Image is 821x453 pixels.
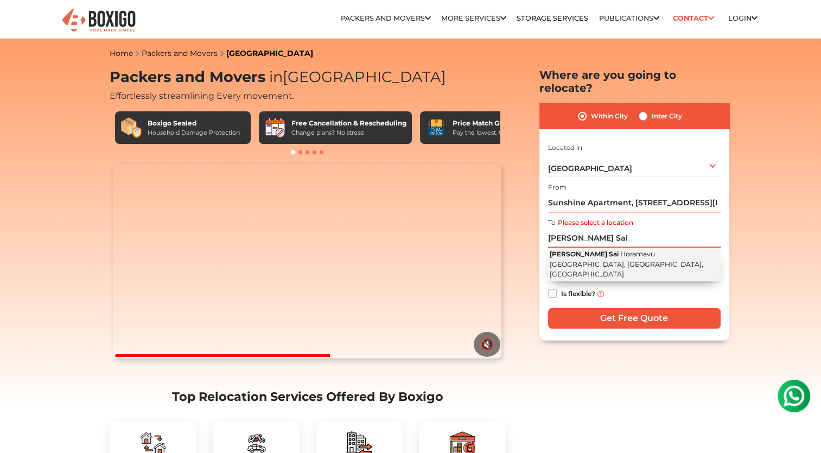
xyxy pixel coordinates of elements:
[110,68,506,86] h1: Packers and Movers
[539,68,729,95] h2: Where are you going to relocate?
[110,389,506,404] h2: Top Relocation Services Offered By Boxigo
[550,250,703,278] span: Horamavu [GEOGRAPHIC_DATA], [GEOGRAPHIC_DATA], [GEOGRAPHIC_DATA]
[652,110,682,123] label: Inter City
[142,48,218,58] a: Packers and Movers
[120,117,142,139] img: Boxigo Sealed
[599,14,659,22] a: Publications
[597,291,604,297] img: info
[548,183,567,192] label: From
[61,7,137,34] img: Boxigo
[591,110,628,123] label: Within City
[269,68,283,86] span: in
[558,218,633,228] label: Please select a location
[264,117,286,139] img: Free Cancellation & Rescheduling
[548,218,556,228] label: To
[548,163,632,173] span: [GEOGRAPHIC_DATA]
[11,11,33,33] img: whatsapp-icon.svg
[474,332,500,357] button: 🔇
[226,48,313,58] a: [GEOGRAPHIC_DATA]
[548,248,721,281] button: [PERSON_NAME] Sai Horamavu [GEOGRAPHIC_DATA], [GEOGRAPHIC_DATA], [GEOGRAPHIC_DATA]
[148,118,240,128] div: Boxigo Sealed
[148,128,240,137] div: Household Damage Protection
[113,164,501,358] video: Your browser does not support the video tag.
[291,118,406,128] div: Free Cancellation & Rescheduling
[670,10,718,27] a: Contact
[548,143,582,153] label: Located in
[265,68,446,86] span: [GEOGRAPHIC_DATA]
[550,250,619,258] span: [PERSON_NAME] Sai
[341,14,431,22] a: Packers and Movers
[441,14,506,22] a: More services
[548,193,721,212] input: Select Building or Nearest Landmark
[453,128,535,137] div: Pay the lowest. Guaranteed!
[517,14,588,22] a: Storage Services
[728,14,758,22] a: Login
[548,308,721,329] input: Get Free Quote
[548,229,721,248] input: Select Building or Nearest Landmark
[110,48,133,58] a: Home
[561,287,595,298] label: Is flexible?
[453,118,535,128] div: Price Match Guarantee
[291,128,406,137] div: Change plans? No stress!
[425,117,447,139] img: Price Match Guarantee
[110,91,294,101] span: Effortlessly streamlining Every movement.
